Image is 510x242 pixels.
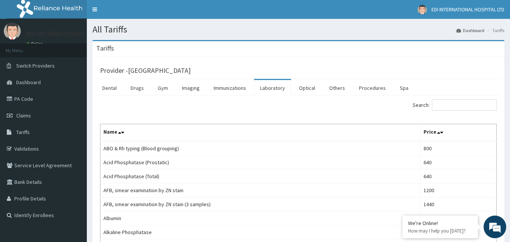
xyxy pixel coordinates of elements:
td: AFB, smear examination by ZN stain (3 samples) [100,197,421,211]
a: Immunizations [208,80,252,96]
a: Procedures [353,80,392,96]
div: We're Online! [408,220,472,227]
img: d_794563401_company_1708531726252_794563401 [14,38,31,57]
span: EDI INTERNATIONAL HOSPITAL LTD [431,6,504,13]
td: 1200 [420,183,497,197]
span: Dashboard [16,79,41,86]
p: How may I help you today? [408,228,472,234]
td: 640 [420,156,497,170]
textarea: Type your message and hit 'Enter' [4,162,144,188]
h1: All Tariffs [92,25,504,34]
a: Imaging [176,80,206,96]
label: Search: [413,99,497,111]
td: 640 [420,170,497,183]
div: Minimize live chat window [124,4,142,22]
div: Chat with us now [39,42,127,52]
span: Switch Providers [16,62,55,69]
h3: Tariffs [96,45,114,52]
a: Optical [293,80,321,96]
img: User Image [4,23,21,40]
a: Dashboard [456,27,484,34]
td: Albumin [100,211,421,225]
li: Tariffs [485,27,504,34]
a: Spa [394,80,414,96]
a: Drugs [125,80,150,96]
a: Dental [96,80,123,96]
td: 640 [420,211,497,225]
a: Laboratory [254,80,291,96]
td: 800 [420,141,497,156]
p: EDI INTERNATIONAL HOSPITAL LTD [26,31,129,37]
span: Tariffs [16,129,30,136]
span: Claims [16,112,31,119]
td: Acid Phosphatase (Total) [100,170,421,183]
h3: Provider - [GEOGRAPHIC_DATA] [100,67,191,74]
td: 1440 [420,197,497,211]
td: ABO & Rh typing (Blood grouping) [100,141,421,156]
td: Alkaline Phosphatase [100,225,421,239]
th: Price [420,124,497,142]
a: Others [323,80,351,96]
a: Gym [152,80,174,96]
input: Search: [432,99,497,111]
td: Acid Phosphatase (Prostatic) [100,156,421,170]
img: User Image [418,5,427,14]
td: AFB, smear examination by ZN stain [100,183,421,197]
th: Name [100,124,421,142]
a: Online [26,41,45,46]
span: We're online! [44,73,104,149]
